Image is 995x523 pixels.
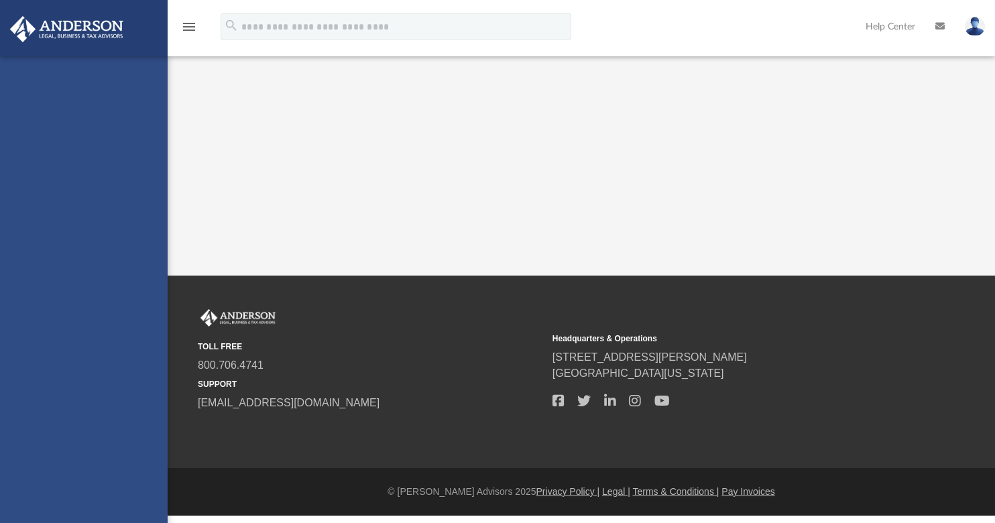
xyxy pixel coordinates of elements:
img: User Pic [965,17,985,36]
a: [GEOGRAPHIC_DATA][US_STATE] [552,367,724,379]
a: Pay Invoices [721,486,774,497]
a: menu [181,25,197,35]
img: Anderson Advisors Platinum Portal [198,309,278,327]
small: Headquarters & Operations [552,333,898,345]
a: Legal | [602,486,630,497]
img: Anderson Advisors Platinum Portal [6,16,127,42]
small: TOLL FREE [198,341,543,353]
a: 800.706.4741 [198,359,264,371]
i: menu [181,19,197,35]
i: search [224,18,239,33]
a: Privacy Policy | [536,486,600,497]
a: [STREET_ADDRESS][PERSON_NAME] [552,351,747,363]
small: SUPPORT [198,378,543,390]
div: © [PERSON_NAME] Advisors 2025 [168,485,995,499]
a: [EMAIL_ADDRESS][DOMAIN_NAME] [198,397,379,408]
a: Terms & Conditions | [633,486,719,497]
